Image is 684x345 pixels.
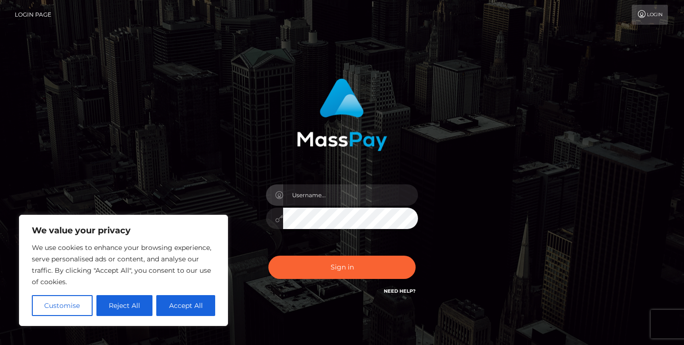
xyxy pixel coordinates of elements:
[32,242,215,287] p: We use cookies to enhance your browsing experience, serve personalised ads or content, and analys...
[32,225,215,236] p: We value your privacy
[96,295,153,316] button: Reject All
[156,295,215,316] button: Accept All
[283,184,418,206] input: Username...
[384,288,416,294] a: Need Help?
[15,5,51,25] a: Login Page
[268,256,416,279] button: Sign in
[297,78,387,151] img: MassPay Login
[19,215,228,326] div: We value your privacy
[632,5,668,25] a: Login
[32,295,93,316] button: Customise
